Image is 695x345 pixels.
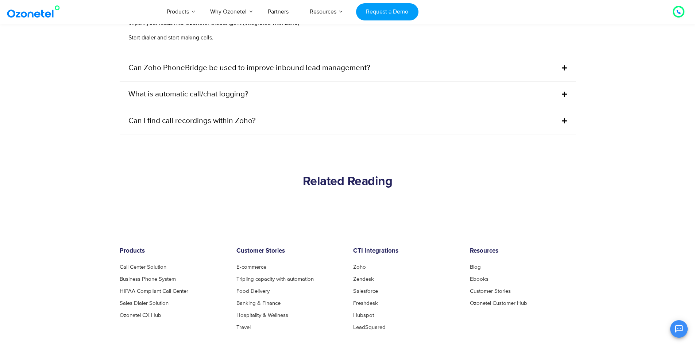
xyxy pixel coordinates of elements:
a: Banking & Finance [236,300,281,306]
a: Zoho [353,264,366,270]
span: Start dialer and start making calls. [128,34,213,41]
a: Can I find call recordings within Zoho? [128,115,256,127]
div: What is automatic call/chat logging? [120,81,576,108]
a: Ozonetel CX Hub [120,313,161,318]
a: HIPAA Compliant Call Center [120,288,188,294]
h6: Resources [470,248,576,255]
h2: Related Reading [120,175,576,189]
a: Freshdesk [353,300,378,306]
h6: Customer Stories [236,248,342,255]
a: Call Center Solution [120,264,166,270]
a: Hospitality & Wellness [236,313,288,318]
a: Tripling capacity with automation [236,276,314,282]
h6: CTI Integrations [353,248,459,255]
a: Ozonetel Customer Hub [470,300,527,306]
a: What is automatic call/chat logging? [128,89,248,100]
a: Customer Stories [470,288,511,294]
div: Can I find call recordings within Zoho? [120,108,576,134]
a: Zendesk [353,276,374,282]
h6: Products [120,248,225,255]
a: Blog [470,264,481,270]
a: LeadSquared [353,325,386,330]
button: Open chat [670,320,688,338]
a: Hubspot [353,313,374,318]
a: Food Delivery [236,288,270,294]
a: Request a Demo [356,3,418,20]
a: E-commerce [236,264,266,270]
a: Ebooks [470,276,489,282]
div: Can Zoho PhoneBridge be used to improve inbound lead management? [120,55,576,81]
a: Business Phone System [120,276,176,282]
a: Can Zoho PhoneBridge be used to improve inbound lead management? [128,62,370,74]
a: Sales Dialer Solution [120,300,169,306]
a: Salesforce [353,288,378,294]
span: Import your leads into Ozonetel CloudAgent (integrated with Zoho) [128,19,299,27]
a: Travel [236,325,251,330]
